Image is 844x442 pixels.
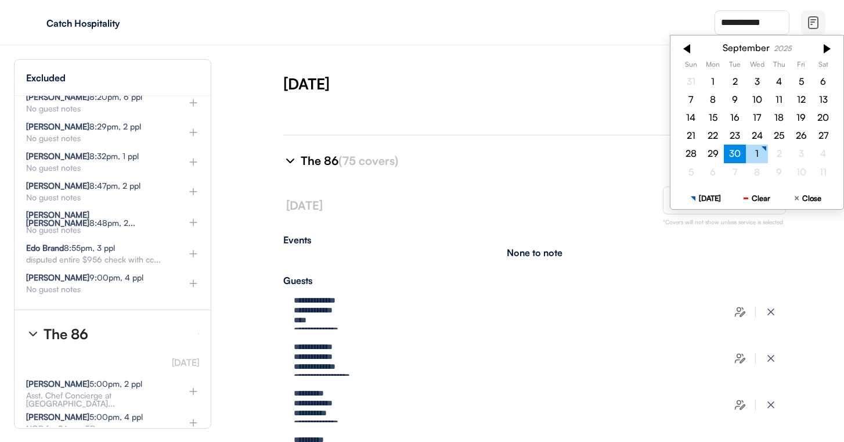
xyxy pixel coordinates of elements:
[765,399,777,411] img: x-close%20%283%29.svg
[680,108,702,126] div: 14 Sep 2025
[734,353,746,364] img: users-edit.svg
[26,92,89,102] strong: [PERSON_NAME]
[812,108,834,126] div: 20 Sep 2025
[765,306,777,318] img: x-close%20%283%29.svg
[26,391,169,408] div: Asst. Chef Concierge at [GEOGRAPHIC_DATA]...
[26,151,89,161] strong: [PERSON_NAME]
[702,127,724,145] div: 22 Sep 2025
[26,105,169,113] div: No guest notes
[768,60,790,72] th: Thursday
[283,154,297,168] img: chevron-right%20%281%29.svg
[26,121,89,131] strong: [PERSON_NAME]
[768,127,790,145] div: 25 Sep 2025
[187,97,199,109] img: plus%20%281%29.svg
[768,145,790,163] div: 2 Oct 2025
[790,127,812,145] div: 26 Sep 2025
[734,399,746,411] img: users-edit.svg
[187,248,199,260] img: plus%20%281%29.svg
[746,145,768,163] div: 1 Oct 2025
[338,153,398,168] font: (75 covers)
[187,417,199,429] img: plus%20%281%29.svg
[26,379,89,389] strong: [PERSON_NAME]
[26,210,92,228] strong: [PERSON_NAME] [PERSON_NAME]
[724,127,746,145] div: 23 Sep 2025
[680,60,702,72] th: Sunday
[723,42,770,53] div: September
[46,19,193,28] div: Catch Hospitality
[724,108,746,126] div: 16 Sep 2025
[286,198,323,213] font: [DATE]
[283,276,786,285] div: Guests
[702,72,724,90] div: 1 Sep 2025
[23,13,42,32] img: yH5BAEAAAAALAAAAAABAAEAAAIBRAA7
[702,90,724,108] div: 8 Sep 2025
[680,163,702,181] div: 5 Oct 2025
[26,93,142,101] div: 8:20pm, 6 ppl
[768,72,790,90] div: 4 Sep 2025
[724,60,746,72] th: Tuesday
[301,153,745,169] div: The 86
[26,413,143,421] div: 5:00pm, 4 ppl
[812,90,834,108] div: 13 Sep 2025
[26,134,169,142] div: No guest notes
[26,425,169,433] div: NOB for 86 per ER
[26,182,140,190] div: 8:47pm, 2 ppl
[782,188,834,209] button: Close
[746,72,768,90] div: 3 Sep 2025
[765,353,777,364] img: x-close%20%283%29.svg
[187,127,199,138] img: plus%20%281%29.svg
[680,145,702,163] div: 28 Sep 2025
[746,127,768,145] div: 24 Sep 2025
[724,163,746,181] div: 7 Oct 2025
[26,243,64,253] strong: Edo Brand
[507,248,562,257] div: None to note
[680,72,702,90] div: 31 Aug 2025
[702,163,724,181] div: 6 Oct 2025
[187,278,199,289] img: plus%20%281%29.svg
[746,60,768,72] th: Wednesday
[680,188,731,209] button: [DATE]
[724,72,746,90] div: 2 Sep 2025
[283,235,786,245] div: Events
[680,90,702,108] div: 7 Sep 2025
[790,72,812,90] div: 5 Sep 2025
[812,72,834,90] div: 6 Sep 2025
[663,218,783,225] font: *Covers will not show unless service is selected
[26,211,167,227] div: 8:48pm, 2...
[746,108,768,126] div: 17 Sep 2025
[790,60,812,72] th: Friday
[26,244,115,252] div: 8:55pm, 3 ppl
[768,163,790,181] div: 9 Oct 2025
[283,73,844,94] div: [DATE]
[702,108,724,126] div: 15 Sep 2025
[26,226,169,234] div: No guest notes
[812,127,834,145] div: 27 Sep 2025
[680,127,702,145] div: 21 Sep 2025
[26,412,89,422] strong: [PERSON_NAME]
[806,16,820,30] img: file-02.svg
[172,357,199,368] font: [DATE]
[26,272,89,282] strong: [PERSON_NAME]
[734,306,746,318] img: users-edit.svg
[26,327,40,341] img: chevron-right%20%281%29.svg
[768,108,790,126] div: 18 Sep 2025
[26,73,66,82] div: Excluded
[26,164,169,172] div: No guest notes
[790,163,812,181] div: 10 Oct 2025
[790,108,812,126] div: 19 Sep 2025
[44,327,88,341] div: The 86
[731,188,782,209] button: Clear
[768,90,790,108] div: 11 Sep 2025
[26,256,169,264] div: disputed entire $956 check with cc...
[812,60,834,72] th: Saturday
[26,123,141,131] div: 8:29pm, 2 ppl
[26,380,142,388] div: 5:00pm, 2 ppl
[187,386,199,397] img: plus%20%281%29.svg
[702,60,724,72] th: Monday
[790,145,812,163] div: 3 Oct 2025
[26,152,139,160] div: 8:32pm, 1 ppl
[724,90,746,108] div: 9 Sep 2025
[26,285,169,293] div: No guest notes
[26,193,169,202] div: No guest notes
[746,90,768,108] div: 10 Sep 2025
